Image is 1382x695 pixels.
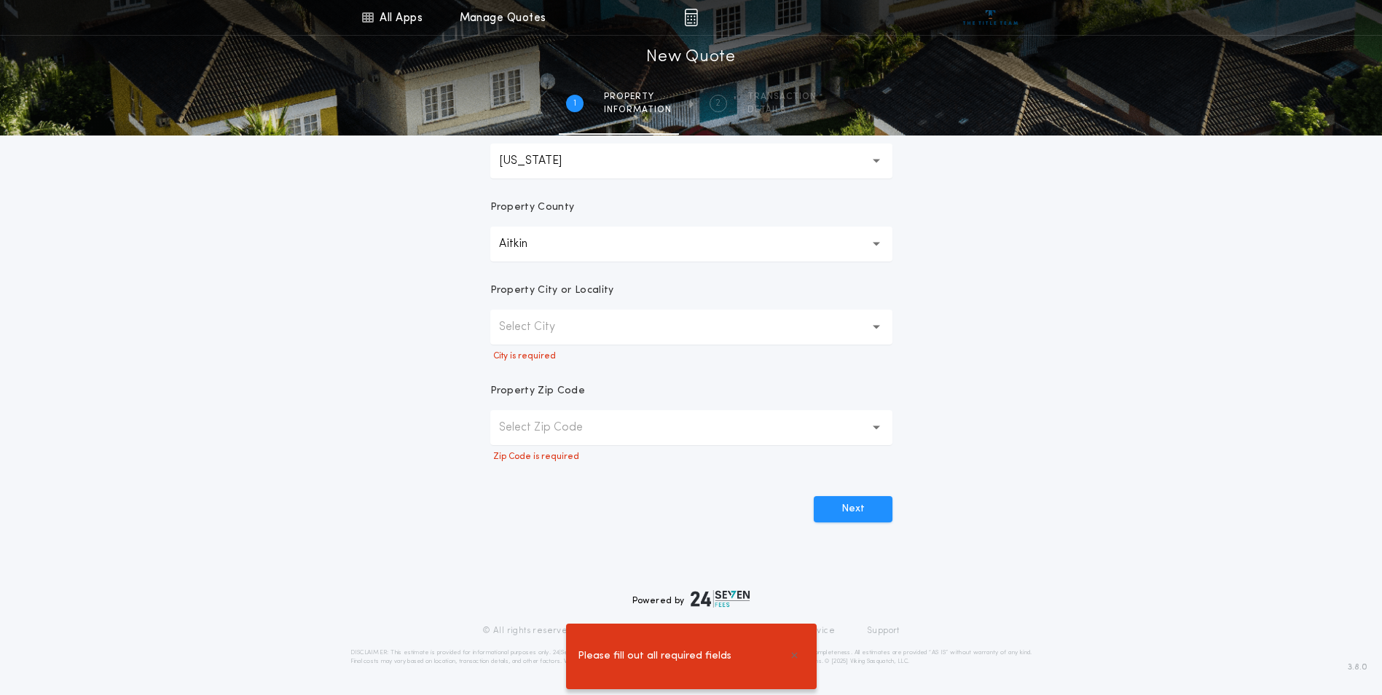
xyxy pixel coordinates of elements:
button: Select Zip Code [490,410,892,445]
span: Please fill out all required fields [578,648,731,664]
span: Transaction [747,91,817,103]
p: Zip Code is required [490,451,892,463]
div: Powered by [632,590,750,608]
span: details [747,104,817,116]
p: Select Zip Code [499,419,606,436]
p: Property County [490,200,575,215]
p: Property City or Locality [490,283,614,298]
p: City is required [490,350,892,362]
button: Next [814,496,892,522]
p: Aitkin [499,235,551,253]
span: information [604,104,672,116]
button: Aitkin [490,227,892,262]
img: logo [691,590,750,608]
img: vs-icon [963,10,1018,25]
button: [US_STATE] [490,144,892,178]
button: Select City [490,310,892,345]
p: [US_STATE] [499,152,585,170]
span: Property [604,91,672,103]
img: img [684,9,698,26]
p: Property Zip Code [490,384,585,398]
h1: New Quote [646,46,735,69]
h2: 1 [573,98,576,109]
h2: 2 [715,98,721,109]
p: Select City [499,318,578,336]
